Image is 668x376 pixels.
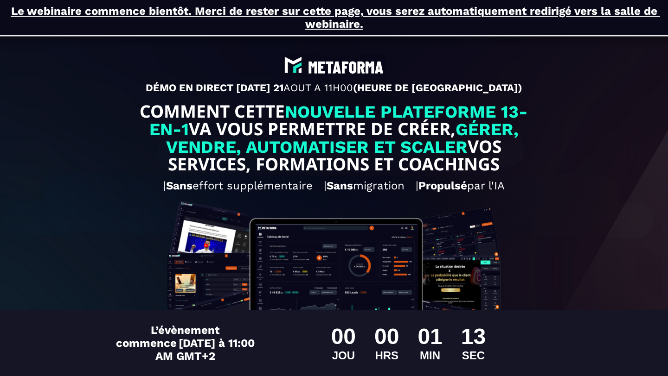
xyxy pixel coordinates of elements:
img: abe9e435164421cb06e33ef15842a39e_e5ef653356713f0d7dd3797ab850248d_Capture_d%E2%80%99e%CC%81cran_2... [282,54,386,77]
div: 01 [417,324,442,349]
span: L’évènement commence [116,324,220,350]
div: JOU [331,349,356,362]
span: GÉRER, VENDRE, AUTOMATISER ET SCALER [166,119,523,157]
div: 00 [374,324,399,349]
span: AOUT A 11H00 [283,82,353,94]
div: 13 [461,324,486,349]
b: Sans [327,179,353,192]
text: COMMENT CETTE VA VOUS PERMETTRE DE CRÉER, VOS SERVICES, FORMATIONS ET COACHINGS [128,100,540,175]
span: [DATE] à 11:00 AM GMT+2 [155,337,255,363]
u: Le webinaire commence bientôt. Merci de rester sur cette page, vous serez automatiquement redirig... [11,5,660,31]
p: DÉMO EN DIRECT [DATE] 21 (HEURE DE [GEOGRAPHIC_DATA]) [7,82,661,94]
h2: | effort supplémentaire | migration | par l'IA [7,175,661,197]
b: Sans [166,179,193,192]
div: HRS [374,349,399,362]
span: NOUVELLE PLATEFORME 13-EN-1 [149,102,528,139]
div: SEC [461,349,486,362]
div: 00 [331,324,356,349]
b: Propulsé [418,179,467,192]
div: MIN [417,349,442,362]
